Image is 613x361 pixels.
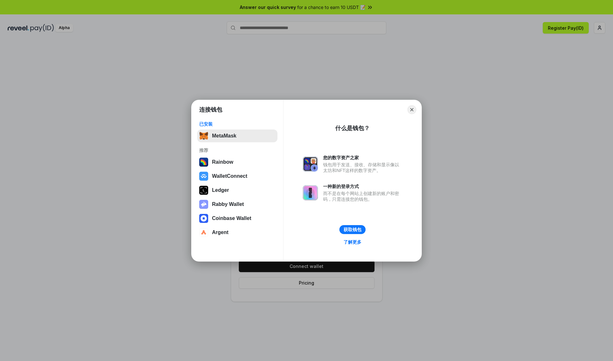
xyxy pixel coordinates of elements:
[199,172,208,181] img: svg+xml,%3Csvg%20width%3D%2228%22%20height%3D%2228%22%20viewBox%3D%220%200%2028%2028%22%20fill%3D...
[323,155,402,161] div: 您的数字资产之家
[199,158,208,167] img: svg+xml,%3Csvg%20width%3D%22120%22%20height%3D%22120%22%20viewBox%3D%220%200%20120%20120%22%20fil...
[197,170,277,183] button: WalletConnect
[197,212,277,225] button: Coinbase Wallet
[212,173,247,179] div: WalletConnect
[340,238,365,246] a: 了解更多
[212,216,251,221] div: Coinbase Wallet
[199,121,276,127] div: 已安装
[197,198,277,211] button: Rabby Wallet
[199,106,222,114] h1: 连接钱包
[197,184,277,197] button: Ledger
[212,159,233,165] div: Rainbow
[344,239,361,245] div: 了解更多
[199,228,208,237] img: svg+xml,%3Csvg%20width%3D%2228%22%20height%3D%2228%22%20viewBox%3D%220%200%2028%2028%22%20fill%3D...
[212,187,229,193] div: Ledger
[303,185,318,200] img: svg+xml,%3Csvg%20xmlns%3D%22http%3A%2F%2Fwww.w3.org%2F2000%2Fsvg%22%20fill%3D%22none%22%20viewBox...
[197,129,277,142] button: MetaMask
[199,147,276,153] div: 推荐
[303,156,318,172] img: svg+xml,%3Csvg%20xmlns%3D%22http%3A%2F%2Fwww.w3.org%2F2000%2Fsvg%22%20fill%3D%22none%22%20viewBox...
[197,156,277,169] button: Rainbow
[212,201,244,207] div: Rabby Wallet
[212,133,236,139] div: MetaMask
[339,225,366,234] button: 获取钱包
[344,227,361,232] div: 获取钱包
[335,124,370,132] div: 什么是钱包？
[199,186,208,195] img: svg+xml,%3Csvg%20xmlns%3D%22http%3A%2F%2Fwww.w3.org%2F2000%2Fsvg%22%20width%3D%2228%22%20height%3...
[323,184,402,189] div: 一种新的登录方式
[407,105,416,114] button: Close
[212,230,229,235] div: Argent
[199,131,208,140] img: svg+xml,%3Csvg%20fill%3D%22none%22%20height%3D%2233%22%20viewBox%3D%220%200%2035%2033%22%20width%...
[199,214,208,223] img: svg+xml,%3Csvg%20width%3D%2228%22%20height%3D%2228%22%20viewBox%3D%220%200%2028%2028%22%20fill%3D...
[199,200,208,209] img: svg+xml,%3Csvg%20xmlns%3D%22http%3A%2F%2Fwww.w3.org%2F2000%2Fsvg%22%20fill%3D%22none%22%20viewBox...
[323,191,402,202] div: 而不是在每个网站上创建新的账户和密码，只需连接您的钱包。
[323,162,402,173] div: 钱包用于发送、接收、存储和显示像以太坊和NFT这样的数字资产。
[197,226,277,239] button: Argent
